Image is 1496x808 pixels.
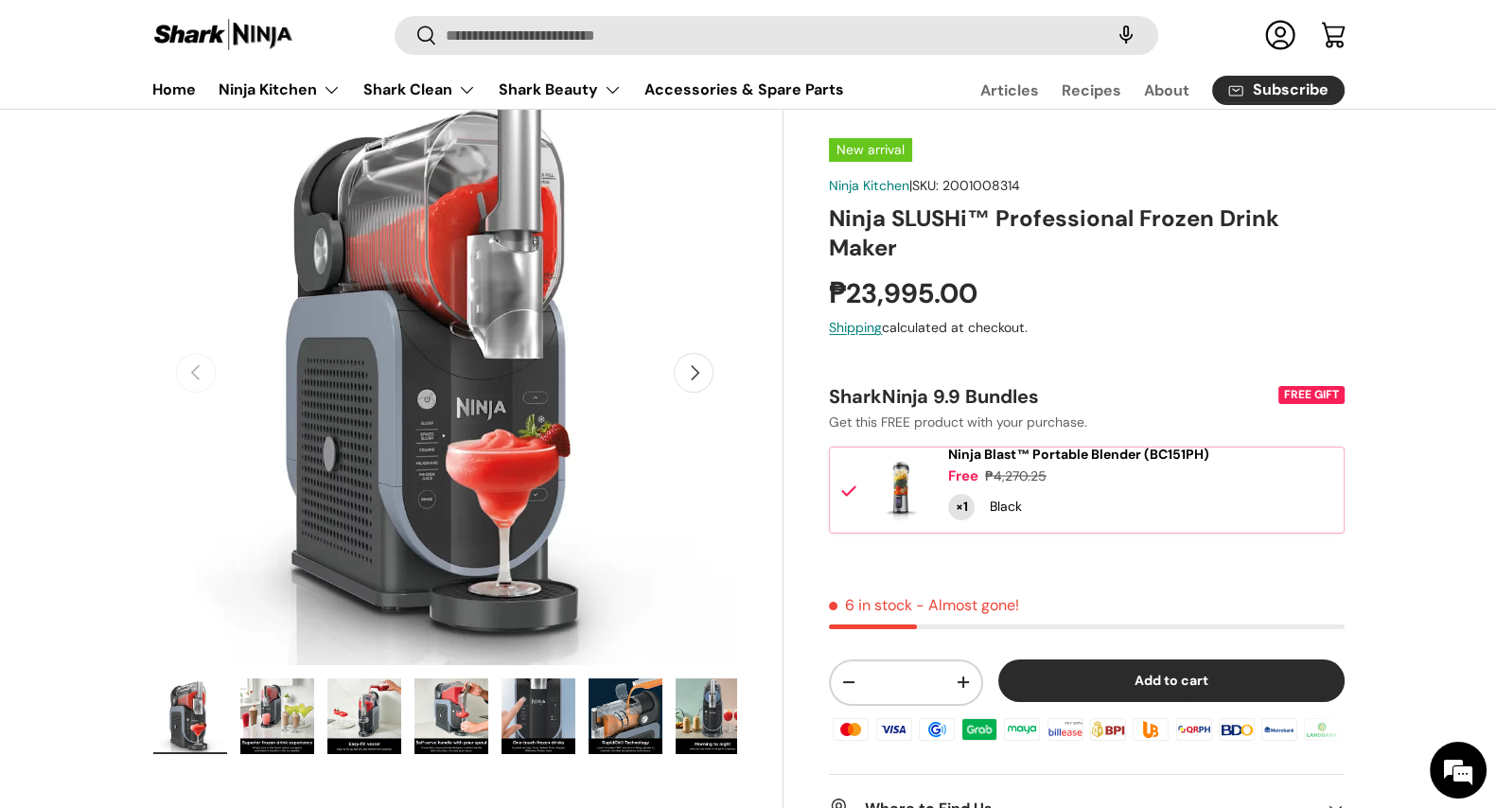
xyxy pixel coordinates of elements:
[327,678,401,754] img: Ninja SLUSHi™ Professional Frozen Drink Maker
[829,413,1087,430] span: Get this FREE product with your purchase.
[935,71,1345,109] nav: Secondary
[310,9,356,55] div: Minimize live chat window
[1062,72,1121,109] a: Recipes
[352,71,487,109] summary: Shark Clean
[916,715,958,744] img: gcash
[829,275,982,311] strong: ₱23,995.00
[980,72,1039,109] a: Articles
[1301,715,1343,744] img: landbank
[948,494,975,520] div: Quantity
[1001,715,1043,744] img: maya
[912,177,939,194] span: SKU:
[153,678,227,754] img: Ninja SLUSHi™ Professional Frozen Drink Maker
[948,447,1209,463] a: Ninja Blast™ Portable Blender (BC151PH)
[830,715,871,744] img: master
[1087,715,1129,744] img: bpi
[589,678,662,754] img: Ninja SLUSHi™ Professional Frozen Drink Maker
[98,106,318,131] div: Chat with us now
[829,177,909,194] a: Ninja Kitchen
[829,384,1274,409] div: SharkNinja 9.9 Bundles
[909,177,1020,194] span: |
[152,71,844,109] nav: Primary
[502,678,575,754] img: Ninja SLUSHi™ Professional Frozen Drink Maker
[990,497,1022,517] div: Black
[1278,386,1345,404] div: FREE GIFT
[1216,715,1258,744] img: bdo
[110,238,261,430] span: We're online!
[240,678,314,754] img: Ninja SLUSHi™ Professional Frozen Drink Maker
[152,17,294,54] img: Shark Ninja Philippines
[1212,76,1345,105] a: Subscribe
[9,517,361,583] textarea: Type your message and hit 'Enter'
[1258,715,1300,744] img: metrobank
[414,678,488,754] img: Ninja SLUSHi™ Professional Frozen Drink Maker
[829,319,1344,339] div: calculated at checkout.
[829,595,912,615] span: 6 in stock
[1045,715,1086,744] img: billease
[829,203,1344,262] h1: Ninja SLUSHi™ Professional Frozen Drink Maker
[942,177,1020,194] span: 2001008314
[207,71,352,109] summary: Ninja Kitchen
[948,466,978,486] div: Free
[487,71,633,109] summary: Shark Beauty
[1096,15,1156,57] speech-search-button: Search by voice
[985,466,1047,486] div: ₱4,270.25
[1130,715,1171,744] img: ubp
[1144,72,1189,109] a: About
[829,138,912,162] span: New arrival
[676,678,749,754] img: Ninja SLUSHi™ Professional Frozen Drink Maker
[152,80,738,761] media-gallery: Gallery Viewer
[916,595,1019,615] p: - Almost gone!
[959,715,1000,744] img: grabpay
[948,446,1209,463] span: Ninja Blast™ Portable Blender (BC151PH)
[644,71,844,108] a: Accessories & Spare Parts
[829,320,882,337] a: Shipping
[872,715,914,744] img: visa
[1172,715,1214,744] img: qrph
[152,71,196,108] a: Home
[1253,83,1329,98] span: Subscribe
[998,659,1345,702] button: Add to cart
